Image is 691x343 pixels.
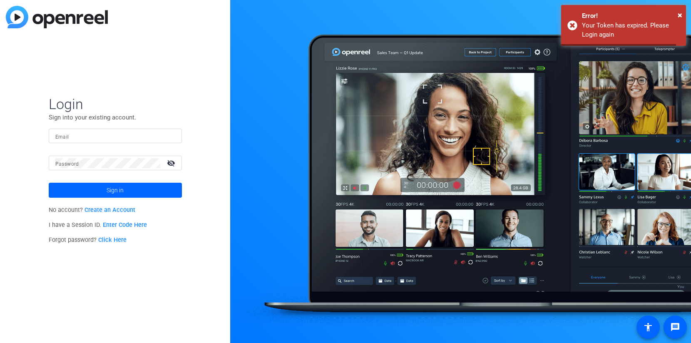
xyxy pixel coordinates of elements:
[107,180,124,201] span: Sign in
[55,134,69,140] mat-label: Email
[678,10,682,20] span: ×
[670,322,680,332] mat-icon: message
[49,183,182,198] button: Sign in
[49,113,182,122] p: Sign into your existing account.
[162,157,182,169] mat-icon: visibility_off
[103,221,147,229] a: Enter Code Here
[55,161,79,167] mat-label: Password
[582,21,680,40] div: Your Token has expired. Please Login again
[643,322,653,332] mat-icon: accessibility
[98,236,127,244] a: Click Here
[678,9,682,21] button: Close
[49,95,182,113] span: Login
[85,206,135,214] a: Create an Account
[49,221,147,229] span: I have a Session ID.
[55,131,175,141] input: Enter Email Address
[49,236,127,244] span: Forgot password?
[6,6,108,28] img: blue-gradient.svg
[582,11,680,21] div: Error!
[49,206,136,214] span: No account?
